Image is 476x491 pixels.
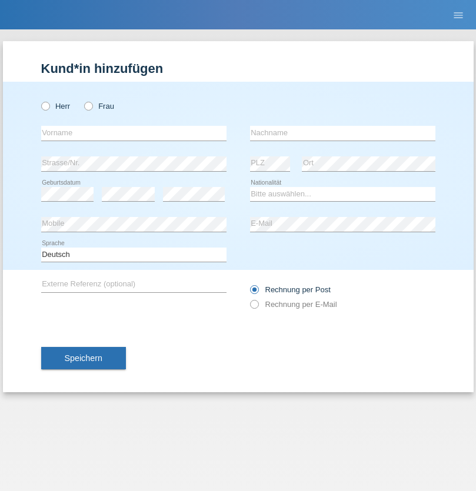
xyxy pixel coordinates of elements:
button: Speichern [41,347,126,369]
label: Herr [41,102,71,111]
span: Speichern [65,353,102,363]
input: Frau [84,102,92,109]
a: menu [447,11,470,18]
h1: Kund*in hinzufügen [41,61,435,76]
input: Rechnung per E-Mail [250,300,258,315]
label: Frau [84,102,114,111]
input: Rechnung per Post [250,285,258,300]
label: Rechnung per E-Mail [250,300,337,309]
i: menu [452,9,464,21]
label: Rechnung per Post [250,285,331,294]
input: Herr [41,102,49,109]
